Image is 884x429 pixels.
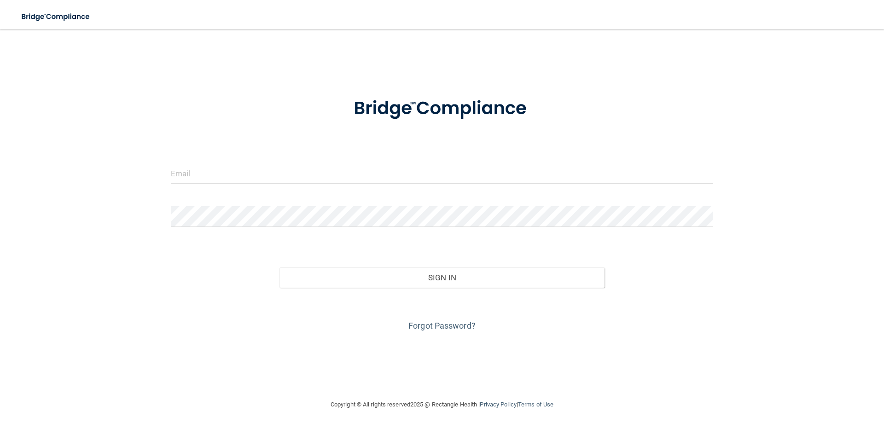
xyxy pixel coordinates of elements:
[274,390,610,419] div: Copyright © All rights reserved 2025 @ Rectangle Health | |
[171,163,713,184] input: Email
[480,401,516,408] a: Privacy Policy
[279,267,605,288] button: Sign In
[518,401,553,408] a: Terms of Use
[335,85,549,133] img: bridge_compliance_login_screen.278c3ca4.svg
[408,321,476,330] a: Forgot Password?
[14,7,99,26] img: bridge_compliance_login_screen.278c3ca4.svg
